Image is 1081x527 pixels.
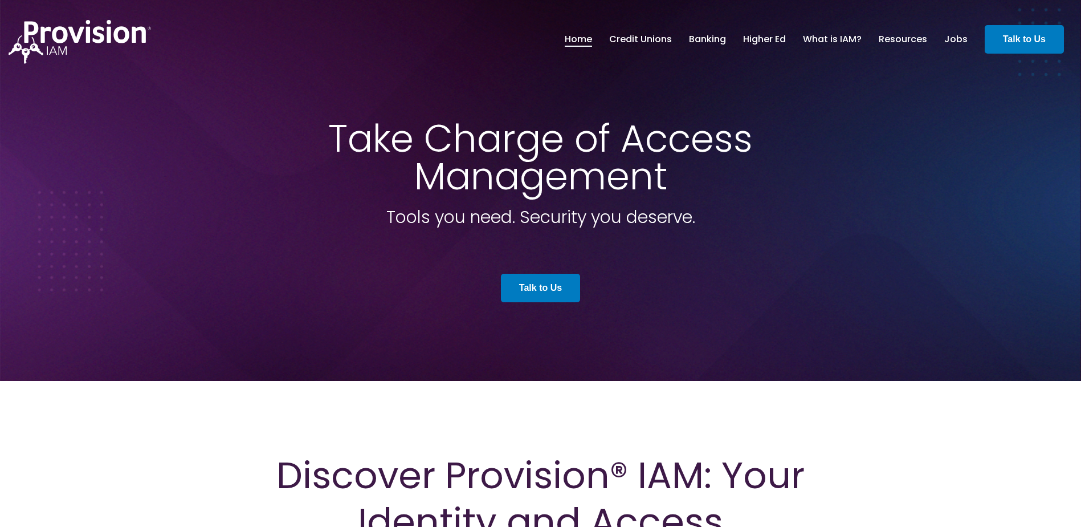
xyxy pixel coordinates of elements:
[501,274,580,302] a: Talk to Us
[944,30,968,49] a: Jobs
[386,205,695,229] span: Tools you need. Security you deserve.
[609,30,672,49] a: Credit Unions
[328,112,753,202] span: Take Charge of Access Management
[556,21,976,58] nav: menu
[879,30,927,49] a: Resources
[743,30,786,49] a: Higher Ed
[565,30,592,49] a: Home
[9,20,151,64] img: ProvisionIAM-Logo-White
[519,283,562,293] strong: Talk to Us
[803,30,862,49] a: What is IAM?
[985,25,1064,54] a: Talk to Us
[689,30,726,49] a: Banking
[1003,34,1046,44] strong: Talk to Us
